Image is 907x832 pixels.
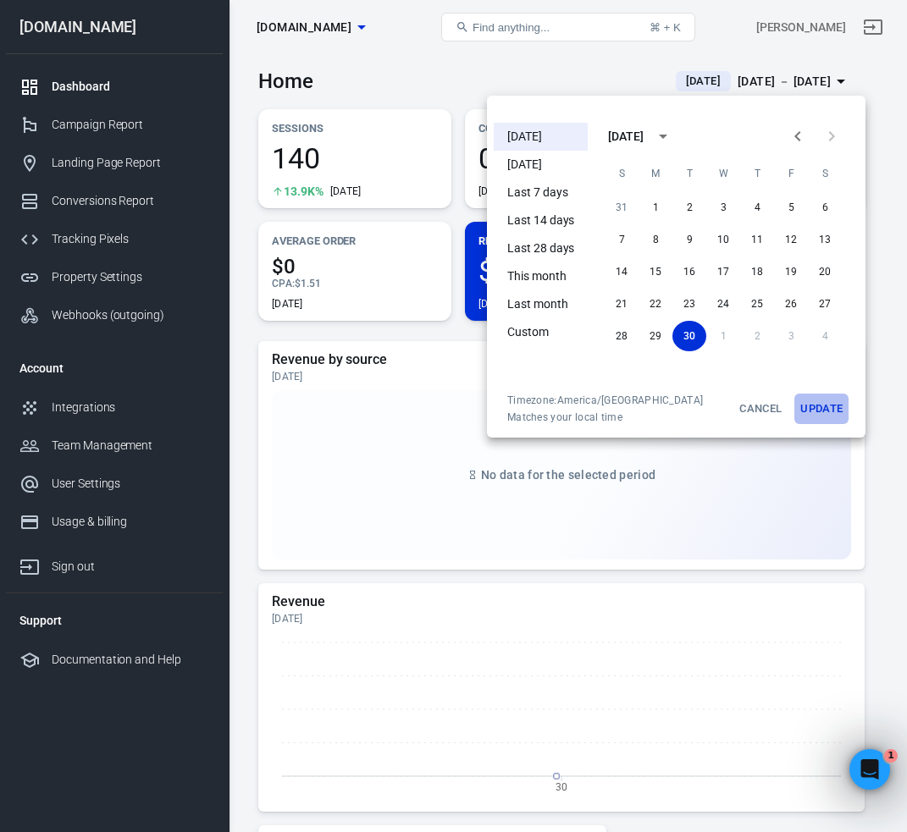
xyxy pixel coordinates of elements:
button: 24 [706,289,740,319]
button: 10 [706,224,740,255]
button: 9 [672,224,706,255]
div: Timezone: America/[GEOGRAPHIC_DATA] [507,394,703,407]
span: 1 [884,749,898,763]
span: Saturday [810,157,840,190]
button: 27 [808,289,842,319]
button: 11 [740,224,774,255]
button: 3 [706,192,740,223]
li: Last 28 days [494,234,588,262]
button: 5 [774,192,808,223]
button: 20 [808,256,842,287]
button: 13 [808,224,842,255]
li: Last 14 days [494,207,588,234]
div: [DATE] [608,128,644,146]
button: 6 [808,192,842,223]
button: 28 [605,321,639,351]
li: Last month [494,290,588,318]
button: 12 [774,224,808,255]
iframe: Intercom live chat [849,749,890,790]
button: Cancel [733,394,788,424]
span: Monday [640,157,671,190]
button: 2 [672,192,706,223]
li: This month [494,262,588,290]
button: 25 [740,289,774,319]
span: Matches your local time [507,410,703,424]
li: Custom [494,318,588,346]
button: Previous month [781,119,815,153]
button: 14 [605,256,639,287]
span: Sunday [606,157,637,190]
button: 31 [605,192,639,223]
span: Tuesday [674,157,705,190]
button: 26 [774,289,808,319]
button: 30 [672,321,706,351]
span: Friday [776,157,806,190]
button: Update [794,394,849,424]
li: [DATE] [494,123,588,151]
button: 18 [740,256,774,287]
span: Thursday [742,157,772,190]
button: 4 [740,192,774,223]
button: 16 [672,256,706,287]
button: 29 [639,321,672,351]
button: 17 [706,256,740,287]
li: [DATE] [494,151,588,179]
button: 15 [639,256,672,287]
span: Wednesday [708,157,738,190]
button: calendar view is open, switch to year view [649,122,677,151]
button: 7 [605,224,639,255]
button: 1 [639,192,672,223]
button: 22 [639,289,672,319]
li: Last 7 days [494,179,588,207]
button: 19 [774,256,808,287]
button: 23 [672,289,706,319]
button: 21 [605,289,639,319]
button: 8 [639,224,672,255]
